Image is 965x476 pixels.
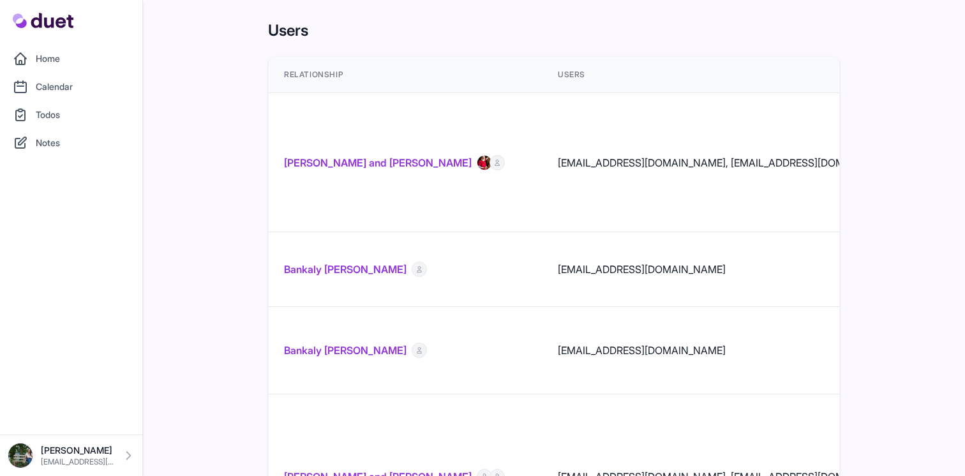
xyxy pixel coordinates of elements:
[8,443,135,468] a: [PERSON_NAME] [EMAIL_ADDRESS][DOMAIN_NAME]
[268,20,840,41] h1: Users
[284,343,407,358] a: Bankaly [PERSON_NAME]
[284,262,407,277] a: Bankaly [PERSON_NAME]
[8,443,33,468] img: DSC08576_Original.jpeg
[8,102,135,128] a: Todos
[41,444,114,457] p: [PERSON_NAME]
[477,155,492,170] img: Screenshot_20250606_174718_Instagram.jpg
[269,57,542,93] th: Relationship
[8,46,135,71] a: Home
[8,130,135,156] a: Notes
[8,74,135,100] a: Calendar
[41,457,114,467] p: [EMAIL_ADDRESS][DOMAIN_NAME]
[284,155,472,170] a: [PERSON_NAME] and [PERSON_NAME]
